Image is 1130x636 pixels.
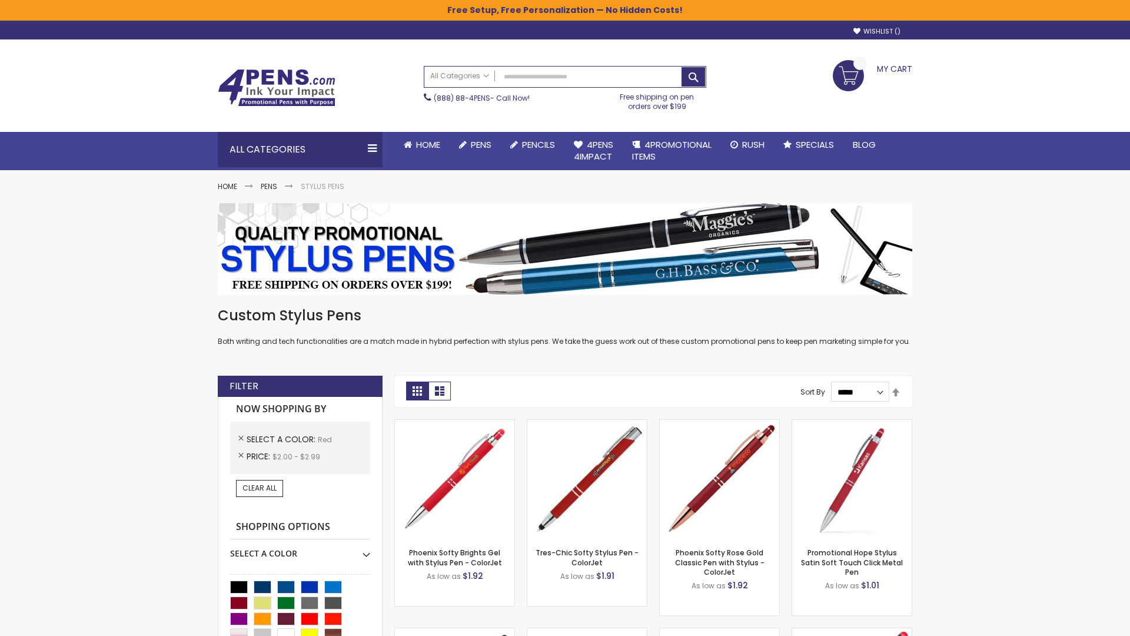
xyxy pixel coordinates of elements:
[463,570,483,582] span: $1.92
[853,27,900,36] a: Wishlist
[318,435,332,445] span: Red
[721,132,774,158] a: Rush
[800,387,825,397] label: Sort By
[522,138,555,151] span: Pencils
[230,515,370,540] strong: Shopping Options
[574,138,613,163] span: 4Pens 4impact
[596,570,614,582] span: $1.91
[861,579,879,591] span: $1.01
[247,450,272,462] span: Price
[796,138,834,151] span: Specials
[560,571,594,581] span: As low as
[218,69,335,107] img: 4Pens Custom Pens and Promotional Products
[660,419,779,429] a: Phoenix Softy Rose Gold Classic Pen with Stylus - ColorJet-Red
[424,67,495,86] a: All Categories
[218,203,912,294] img: Stylus Pens
[218,306,912,347] div: Both writing and tech functionalities are a match made in hybrid perfection with stylus pens. We ...
[434,93,490,103] a: (888) 88-4PENS
[218,181,237,191] a: Home
[395,419,514,429] a: Phoenix Softy Brights Gel with Stylus Pen - ColorJet-Red
[406,382,428,400] strong: Grid
[692,581,726,591] span: As low as
[792,420,912,539] img: Promotional Hope Stylus Satin Soft Touch Click Metal Pen-Red
[843,132,885,158] a: Blog
[230,380,258,393] strong: Filter
[247,433,318,445] span: Select A Color
[230,397,370,422] strong: Now Shopping by
[261,181,277,191] a: Pens
[660,420,779,539] img: Phoenix Softy Rose Gold Classic Pen with Stylus - ColorJet-Red
[792,419,912,429] a: Promotional Hope Stylus Satin Soft Touch Click Metal Pen-Red
[242,483,277,493] span: Clear All
[742,138,765,151] span: Rush
[536,548,639,567] a: Tres-Chic Softy Stylus Pen - ColorJet
[774,132,843,158] a: Specials
[430,71,489,81] span: All Categories
[427,571,461,581] span: As low as
[675,548,765,577] a: Phoenix Softy Rose Gold Classic Pen with Stylus - ColorJet
[527,420,647,539] img: Tres-Chic Softy Stylus Pen - ColorJet-Red
[395,420,514,539] img: Phoenix Softy Brights Gel with Stylus Pen - ColorJet-Red
[272,452,320,462] span: $2.00 - $2.99
[471,138,491,151] span: Pens
[416,138,440,151] span: Home
[632,138,712,163] span: 4PROMOTIONAL ITEMS
[608,88,707,111] div: Free shipping on pen orders over $199
[450,132,501,158] a: Pens
[408,548,502,567] a: Phoenix Softy Brights Gel with Stylus Pen - ColorJet
[394,132,450,158] a: Home
[434,93,530,103] span: - Call Now!
[301,181,344,191] strong: Stylus Pens
[501,132,564,158] a: Pencils
[727,579,748,591] span: $1.92
[801,548,903,577] a: Promotional Hope Stylus Satin Soft Touch Click Metal Pen
[230,539,370,559] div: Select A Color
[527,419,647,429] a: Tres-Chic Softy Stylus Pen - ColorJet-Red
[218,306,912,325] h1: Custom Stylus Pens
[853,138,876,151] span: Blog
[564,132,623,170] a: 4Pens4impact
[218,132,383,167] div: All Categories
[623,132,721,170] a: 4PROMOTIONALITEMS
[825,581,859,591] span: As low as
[236,480,283,496] a: Clear All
